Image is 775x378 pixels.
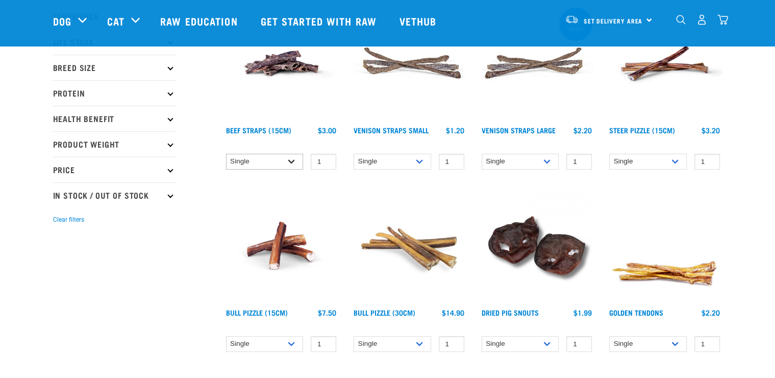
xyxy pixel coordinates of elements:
[717,14,728,25] img: home-icon@2x.png
[584,19,643,22] span: Set Delivery Area
[607,6,722,122] img: Raw Essentials Steer Pizzle 15cm
[53,131,176,157] p: Product Weight
[694,154,720,170] input: 1
[482,311,539,314] a: Dried Pig Snouts
[53,215,84,224] button: Clear filters
[311,154,336,170] input: 1
[696,14,707,25] img: user.png
[107,13,124,29] a: Cat
[573,126,592,134] div: $2.20
[354,311,415,314] a: Bull Pizzle (30cm)
[53,55,176,80] p: Breed Size
[354,128,429,132] a: Venison Straps Small
[389,1,449,41] a: Vethub
[351,6,467,122] img: Venison Straps
[53,80,176,106] p: Protein
[607,188,722,304] img: 1293 Golden Tendons 01
[351,188,467,304] img: Bull Pizzle 30cm for Dogs
[702,309,720,317] div: $2.20
[566,154,592,170] input: 1
[318,309,336,317] div: $7.50
[439,154,464,170] input: 1
[311,336,336,352] input: 1
[573,309,592,317] div: $1.99
[53,157,176,182] p: Price
[226,311,288,314] a: Bull Pizzle (15cm)
[609,128,675,132] a: Steer Pizzle (15cm)
[565,15,579,24] img: van-moving.png
[694,336,720,352] input: 1
[442,309,464,317] div: $14.90
[53,182,176,208] p: In Stock / Out Of Stock
[702,126,720,134] div: $3.20
[566,336,592,352] input: 1
[53,13,71,29] a: Dog
[318,126,336,134] div: $3.00
[53,106,176,131] p: Health Benefit
[479,6,595,122] img: Stack of 3 Venison Straps Treats for Pets
[226,128,291,132] a: Beef Straps (15cm)
[676,15,686,25] img: home-icon-1@2x.png
[223,188,339,304] img: Bull Pizzle
[479,188,595,304] img: IMG 9990
[439,336,464,352] input: 1
[446,126,464,134] div: $1.20
[482,128,556,132] a: Venison Straps Large
[223,6,339,122] img: Raw Essentials Beef Straps 15cm 6 Pack
[251,1,389,41] a: Get started with Raw
[609,311,663,314] a: Golden Tendons
[150,1,250,41] a: Raw Education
